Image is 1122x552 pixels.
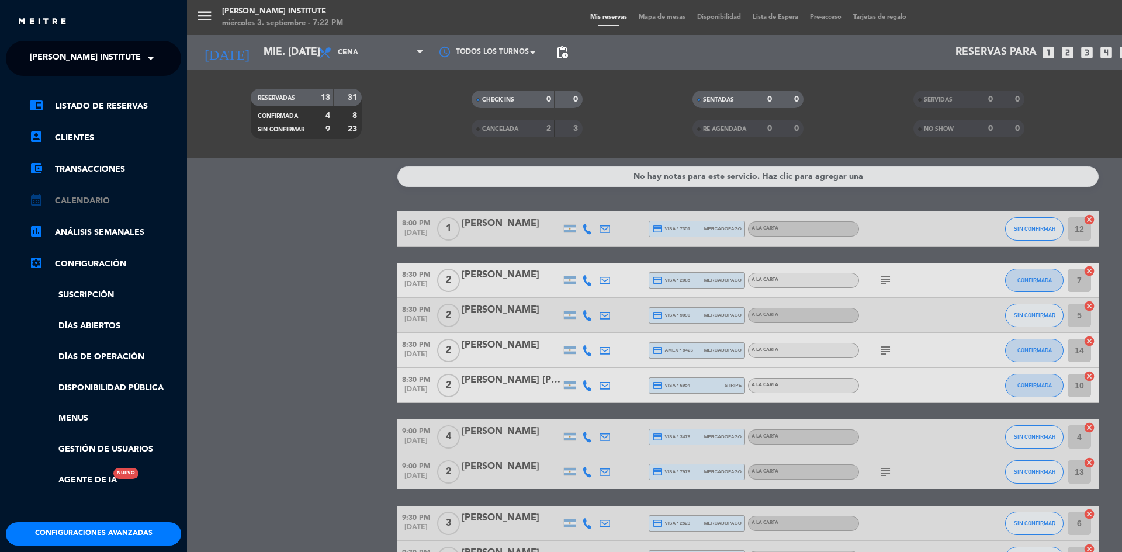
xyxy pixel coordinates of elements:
[113,468,138,479] div: Nuevo
[29,193,43,207] i: calendar_month
[30,46,141,71] span: [PERSON_NAME] Institute
[29,98,43,112] i: chrome_reader_mode
[18,18,67,26] img: MEITRE
[555,46,569,60] span: pending_actions
[29,257,181,271] a: Configuración
[29,256,43,270] i: settings_applications
[29,412,181,425] a: Menus
[29,320,181,333] a: Días abiertos
[29,224,43,238] i: assessment
[29,225,181,239] a: assessmentANÁLISIS SEMANALES
[29,289,181,302] a: Suscripción
[29,131,181,145] a: account_boxClientes
[29,162,181,176] a: account_balance_walletTransacciones
[29,350,181,364] a: Días de Operación
[29,130,43,144] i: account_box
[29,99,181,113] a: chrome_reader_modeListado de Reservas
[6,522,181,546] button: Configuraciones avanzadas
[29,161,43,175] i: account_balance_wallet
[29,443,181,456] a: Gestión de usuarios
[29,474,117,487] a: Agente de IANuevo
[29,381,181,395] a: Disponibilidad pública
[29,194,181,208] a: calendar_monthCalendario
